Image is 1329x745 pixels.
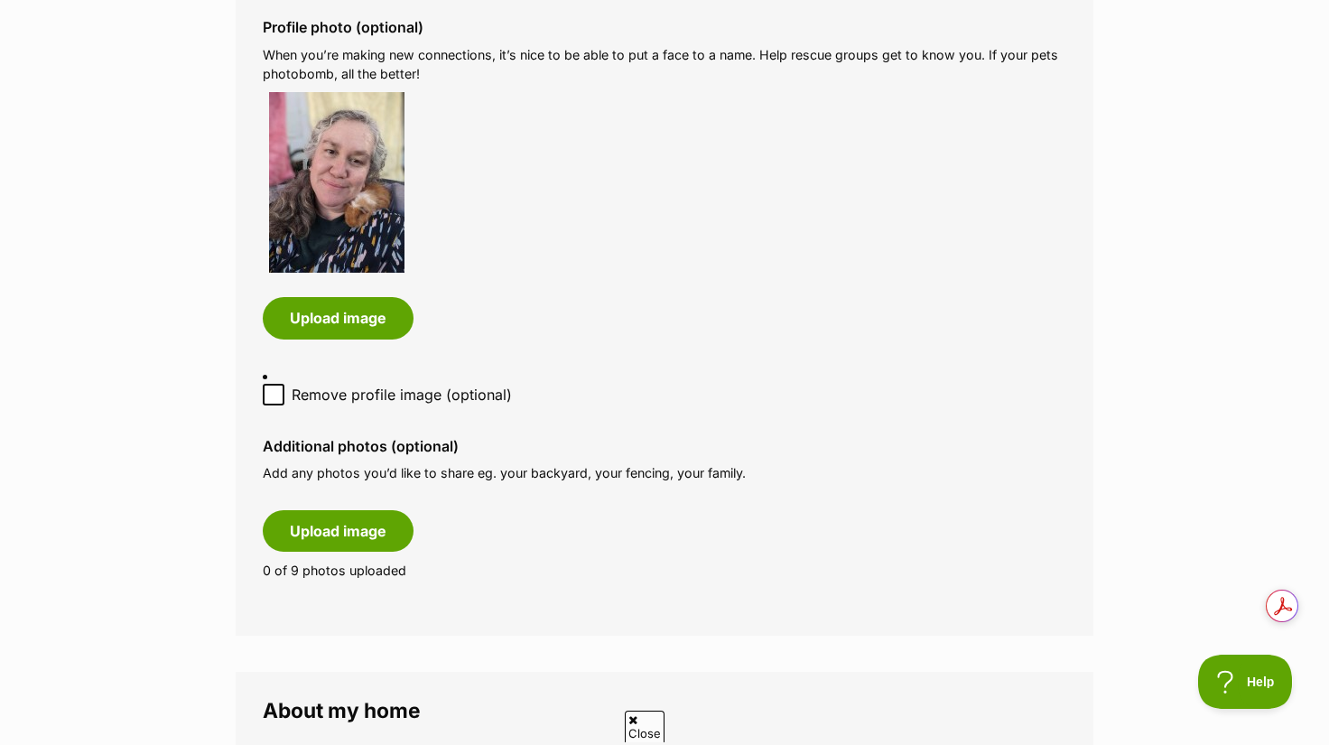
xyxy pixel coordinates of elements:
span: Close [625,711,664,742]
label: Additional photos (optional) [263,438,1066,454]
button: Upload image [263,510,414,552]
legend: About my home [263,699,1066,722]
iframe: Help Scout Beacon - Open [1198,655,1293,709]
button: Upload image [263,297,414,339]
img: Michelle Smith [269,92,404,273]
label: Profile photo (optional) [263,19,1066,35]
p: When you’re making new connections, it’s nice to be able to put a face to a name. Help rescue gro... [263,45,1066,84]
p: Add any photos you’d like to share eg. your backyard, your fencing, your family. [263,463,1066,482]
span: Remove profile image (optional) [292,384,512,405]
p: 0 of 9 photos uploaded [263,561,1066,580]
